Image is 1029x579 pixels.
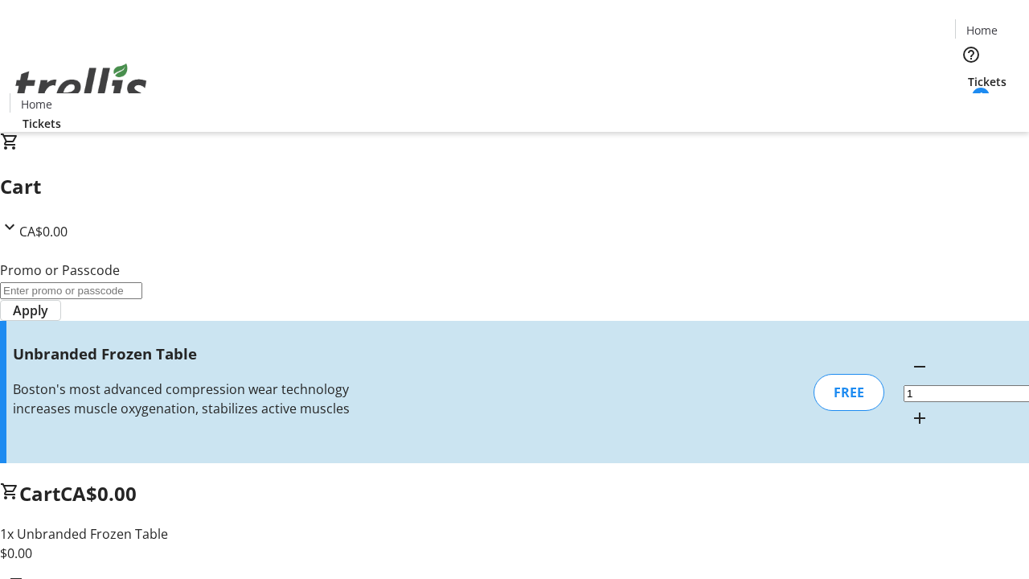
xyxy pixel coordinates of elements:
h3: Unbranded Frozen Table [13,343,364,365]
button: Help [955,39,987,71]
a: Home [10,96,62,113]
a: Tickets [10,115,74,132]
span: Apply [13,301,48,320]
button: Decrement by one [904,351,936,383]
button: Cart [955,90,987,122]
img: Orient E2E Organization MorWpmMO7W's Logo [10,46,153,126]
span: Tickets [23,115,61,132]
span: CA$0.00 [19,223,68,240]
a: Tickets [955,73,1019,90]
span: CA$0.00 [60,480,137,507]
div: Boston's most advanced compression wear technology increases muscle oxygenation, stabilizes activ... [13,380,364,418]
div: FREE [814,374,884,411]
span: Home [966,22,998,39]
a: Home [956,22,1007,39]
span: Tickets [968,73,1006,90]
span: Home [21,96,52,113]
button: Increment by one [904,402,936,434]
